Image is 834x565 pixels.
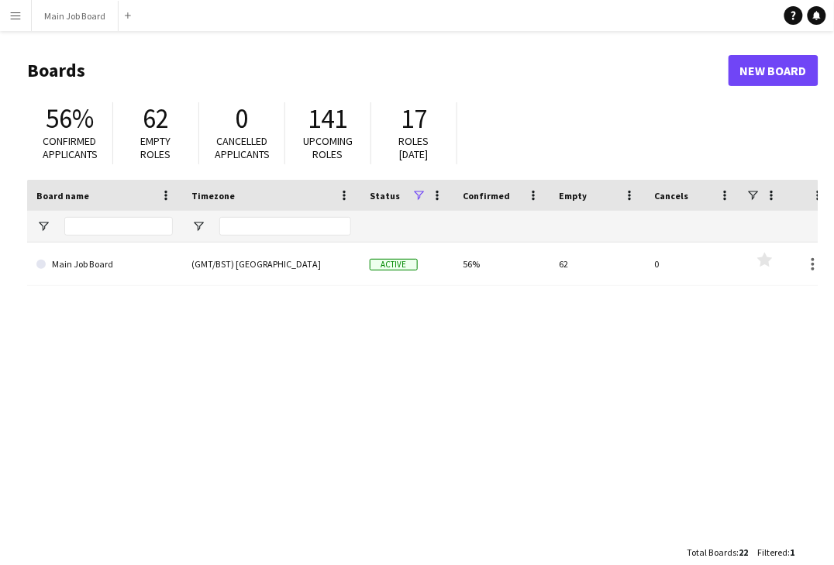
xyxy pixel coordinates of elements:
[370,259,418,270] span: Active
[401,102,427,136] span: 17
[27,59,729,82] h1: Boards
[36,190,89,202] span: Board name
[191,190,235,202] span: Timezone
[688,546,737,558] span: Total Boards
[32,1,119,31] button: Main Job Board
[46,102,94,136] span: 56%
[36,243,173,286] a: Main Job Board
[399,134,429,161] span: Roles [DATE]
[559,190,587,202] span: Empty
[370,190,400,202] span: Status
[215,134,270,161] span: Cancelled applicants
[182,243,360,285] div: (GMT/BST) [GEOGRAPHIC_DATA]
[758,546,788,558] span: Filtered
[236,102,249,136] span: 0
[729,55,818,86] a: New Board
[219,217,351,236] input: Timezone Filter Input
[463,190,510,202] span: Confirmed
[64,217,173,236] input: Board name Filter Input
[141,134,171,161] span: Empty roles
[303,134,353,161] span: Upcoming roles
[655,190,689,202] span: Cancels
[550,243,646,285] div: 62
[43,134,98,161] span: Confirmed applicants
[308,102,348,136] span: 141
[453,243,550,285] div: 56%
[739,546,749,558] span: 22
[791,546,795,558] span: 1
[36,219,50,233] button: Open Filter Menu
[143,102,169,136] span: 62
[646,243,742,285] div: 0
[191,219,205,233] button: Open Filter Menu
